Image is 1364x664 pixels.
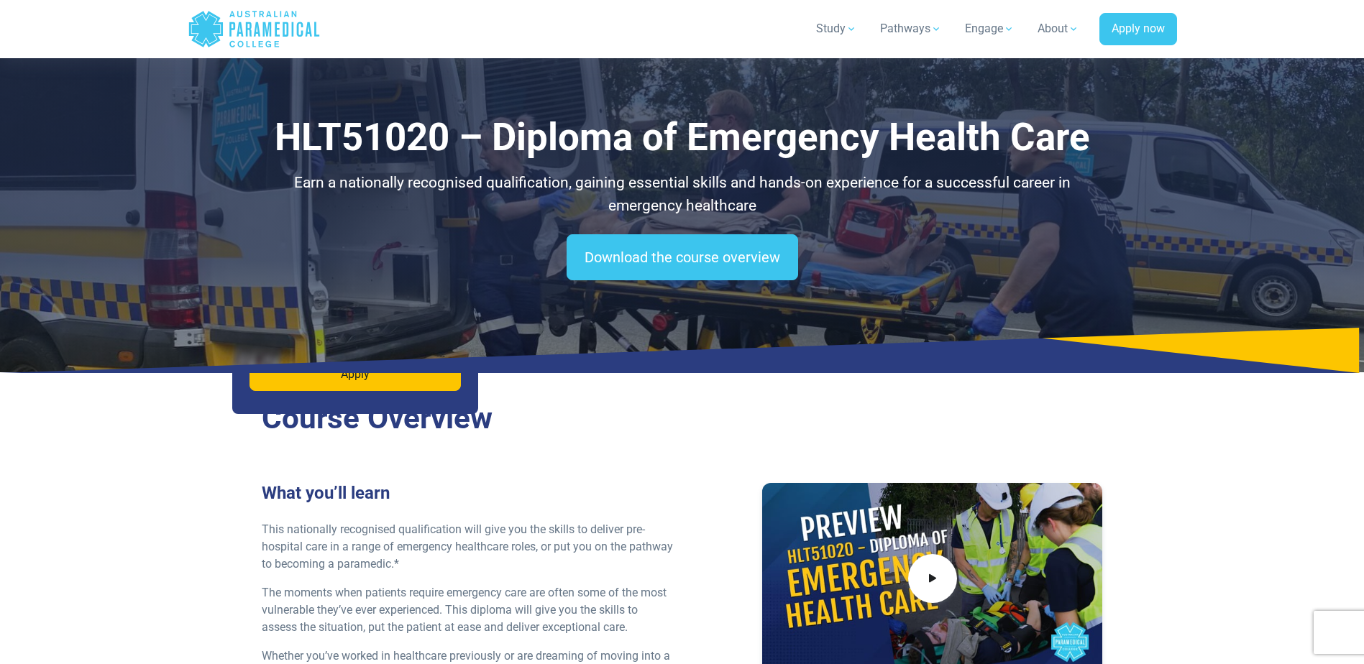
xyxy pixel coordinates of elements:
a: About [1029,9,1088,49]
p: Earn a nationally recognised qualification, gaining essential skills and hands-on experience for ... [262,172,1103,217]
a: Pathways [871,9,951,49]
p: The moments when patients require emergency care are often some of the most vulnerable they’ve ev... [262,584,674,636]
a: Download the course overview [567,234,798,280]
a: Engage [956,9,1023,49]
a: Australian Paramedical College [188,6,321,52]
h2: Course Overview [262,400,1103,437]
p: This nationally recognised qualification will give you the skills to deliver pre-hospital care in... [262,521,674,573]
h3: What you’ll learn [262,483,674,504]
a: Study [807,9,866,49]
a: Apply now [1099,13,1177,46]
h1: HLT51020 – Diploma of Emergency Health Care [262,115,1103,160]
